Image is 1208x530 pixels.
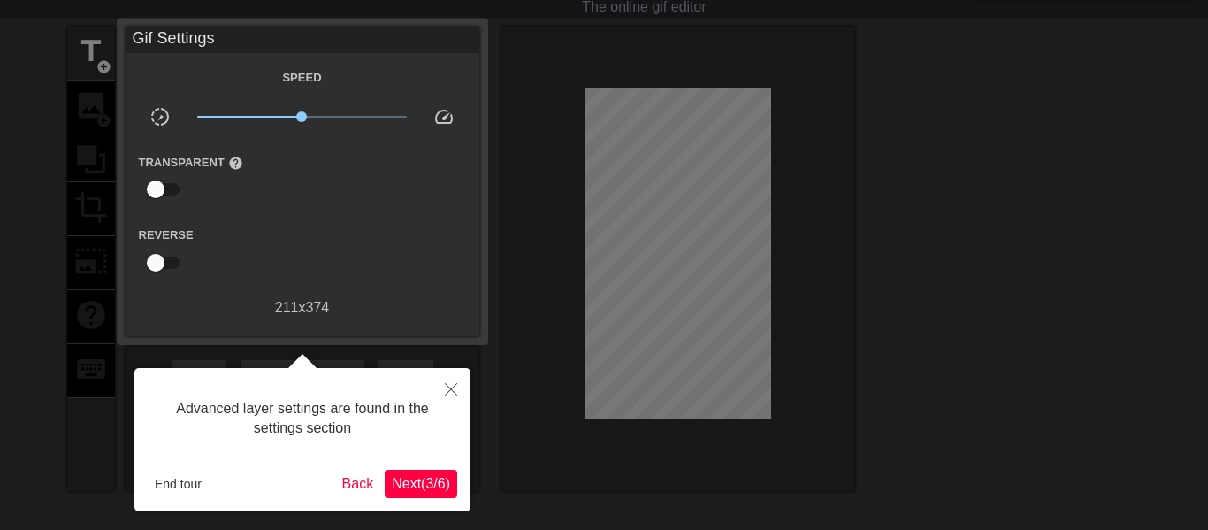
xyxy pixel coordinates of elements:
button: Back [335,470,381,498]
div: Advanced layer settings are found in the settings section [148,381,457,457]
button: End tour [148,471,209,497]
button: Next [385,470,457,498]
span: Next ( 3 / 6 ) [392,476,450,491]
button: Close [432,368,470,409]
